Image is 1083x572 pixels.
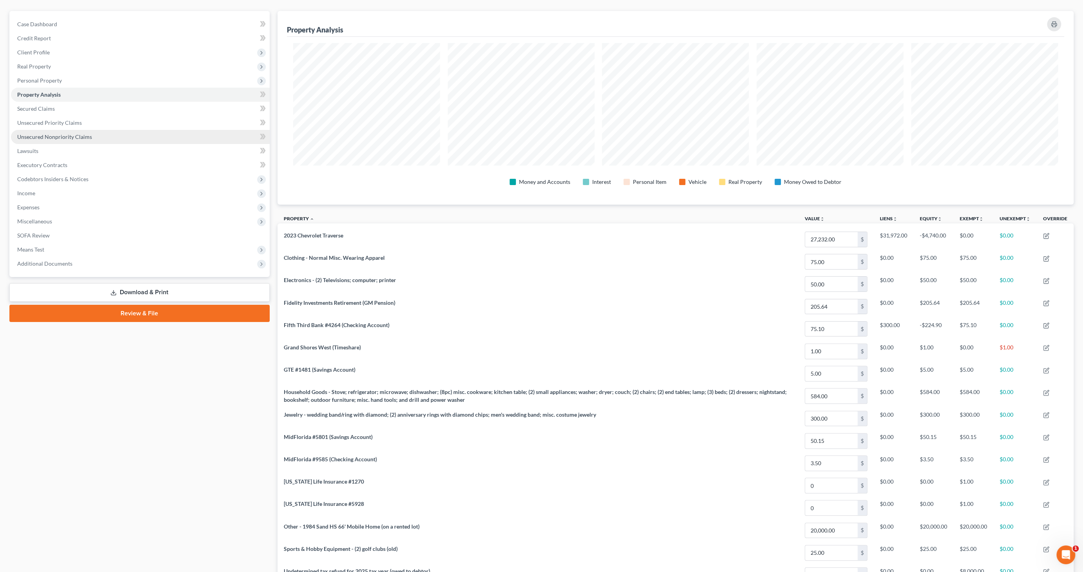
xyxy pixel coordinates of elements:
[874,541,914,564] td: $0.00
[874,519,914,541] td: $0.00
[953,340,993,362] td: $0.00
[953,273,993,295] td: $50.00
[874,385,914,407] td: $0.00
[953,407,993,430] td: $300.00
[688,178,706,186] div: Vehicle
[805,344,858,359] input: 0.00
[914,340,953,362] td: $1.00
[993,295,1037,318] td: $0.00
[880,216,897,221] a: Liensunfold_more
[953,519,993,541] td: $20,000.00
[17,260,72,267] span: Additional Documents
[17,133,92,140] span: Unsecured Nonpriority Claims
[17,35,51,41] span: Credit Report
[17,246,44,253] span: Means Test
[953,250,993,273] td: $75.00
[874,362,914,385] td: $0.00
[805,523,858,538] input: 0.00
[805,277,858,291] input: 0.00
[858,299,867,314] div: $
[993,430,1037,452] td: $0.00
[633,178,667,186] div: Personal Item
[858,545,867,560] div: $
[874,452,914,474] td: $0.00
[953,541,993,564] td: $25.00
[953,430,993,452] td: $50.15
[310,217,314,221] i: expand_less
[914,541,953,564] td: $25.00
[17,190,35,196] span: Income
[914,362,953,385] td: $5.00
[858,500,867,515] div: $
[284,545,398,552] span: Sports & Hobby Equipment - (2) golf clubs (old)
[914,273,953,295] td: $50.00
[1072,545,1079,552] span: 1
[914,475,953,497] td: $0.00
[284,389,787,403] span: Household Goods - Stove; refrigerator; microwave; dishwasher; (8pc) misc. cookware; kitchen table...
[17,77,62,84] span: Personal Property
[11,228,270,243] a: SOFA Review
[11,88,270,102] a: Property Analysis
[17,162,67,168] span: Executory Contracts
[805,545,858,560] input: 0.00
[960,216,984,221] a: Exemptunfold_more
[874,407,914,430] td: $0.00
[11,17,270,31] a: Case Dashboard
[858,277,867,291] div: $
[805,411,858,426] input: 0.00
[993,519,1037,541] td: $0.00
[284,433,373,440] span: MidFlorida #5801 (Savings Account)
[805,216,825,221] a: Valueunfold_more
[993,541,1037,564] td: $0.00
[858,389,867,403] div: $
[914,228,953,250] td: -$4,740.00
[858,411,867,426] div: $
[11,158,270,172] a: Executory Contracts
[11,116,270,130] a: Unsecured Priority Claims
[11,144,270,158] a: Lawsuits
[858,322,867,336] div: $
[17,91,61,98] span: Property Analysis
[284,411,596,418] span: Jewelry - wedding band/ring with diamond; (2) anniversary rings with diamond chips; men's wedding...
[993,340,1037,362] td: $1.00
[953,497,993,519] td: $1.00
[914,430,953,452] td: $50.15
[805,456,858,471] input: 0.00
[284,232,343,239] span: 2023 Chevrolet Traverse
[953,228,993,250] td: $0.00
[17,21,57,27] span: Case Dashboard
[17,105,55,112] span: Secured Claims
[519,178,570,186] div: Money and Accounts
[11,130,270,144] a: Unsecured Nonpriority Claims
[993,497,1037,519] td: $0.00
[914,318,953,340] td: -$224.90
[858,366,867,381] div: $
[858,523,867,538] div: $
[914,407,953,430] td: $300.00
[17,119,82,126] span: Unsecured Priority Claims
[1037,211,1074,228] th: Override
[993,385,1037,407] td: $0.00
[805,254,858,269] input: 0.00
[858,232,867,247] div: $
[914,385,953,407] td: $584.00
[993,452,1037,474] td: $0.00
[284,456,377,462] span: MidFlorida #9585 (Checking Account)
[9,283,270,302] a: Download & Print
[993,475,1037,497] td: $0.00
[914,295,953,318] td: $205.64
[805,433,858,448] input: 0.00
[805,366,858,381] input: 0.00
[9,305,270,322] a: Review & File
[874,273,914,295] td: $0.00
[284,366,355,373] span: GTE #1481 (Savings Account)
[805,299,858,314] input: 0.00
[874,430,914,452] td: $0.00
[805,322,858,336] input: 0.00
[920,216,942,221] a: Equityunfold_more
[17,147,38,154] span: Lawsuits
[820,217,825,221] i: unfold_more
[805,478,858,493] input: 0.00
[874,340,914,362] td: $0.00
[993,407,1037,430] td: $0.00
